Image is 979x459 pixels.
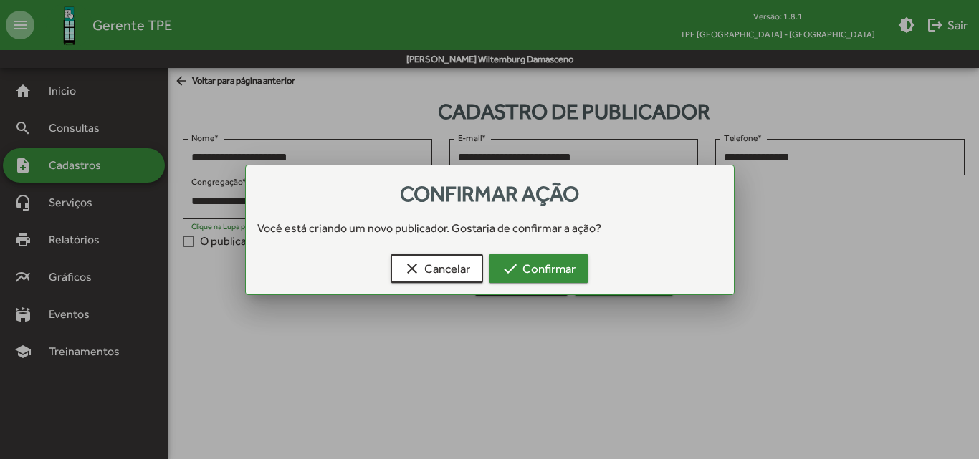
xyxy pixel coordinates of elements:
mat-icon: check [502,260,519,277]
span: Confirmar ação [400,181,579,206]
mat-icon: clear [403,260,421,277]
span: Cancelar [403,256,470,281]
button: Confirmar [489,254,588,283]
button: Cancelar [391,254,483,283]
div: Você está criando um novo publicador. Gostaria de confirmar a ação? [246,220,734,237]
span: Confirmar [502,256,576,281]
